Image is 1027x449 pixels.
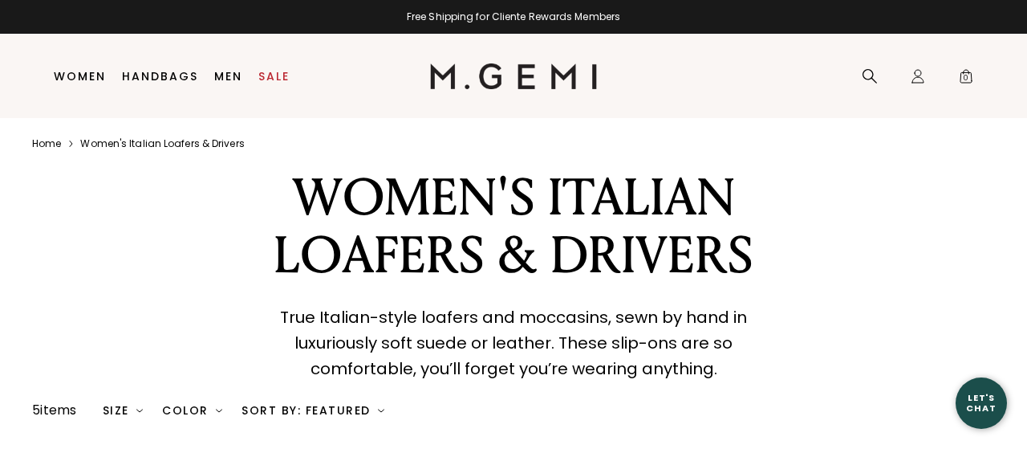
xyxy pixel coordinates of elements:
[378,407,384,414] img: chevron-down.svg
[54,70,106,83] a: Women
[80,137,244,150] a: Women's italian loafers & drivers
[280,306,747,380] span: True Italian-style loafers and moccasins, sewn by hand in luxuriously soft suede or leather. Thes...
[103,404,144,417] div: Size
[242,404,384,417] div: Sort By: Featured
[258,70,290,83] a: Sale
[136,407,143,414] img: chevron-down.svg
[216,169,811,285] div: WOMEN'S ITALIAN LOAFERS & DRIVERS
[162,404,222,417] div: Color
[32,401,77,420] div: 5 items
[216,407,222,414] img: chevron-down.svg
[32,137,61,150] a: Home
[214,70,242,83] a: Men
[958,71,974,88] span: 0
[956,393,1007,413] div: Let's Chat
[122,70,198,83] a: Handbags
[430,63,598,89] img: M.Gemi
